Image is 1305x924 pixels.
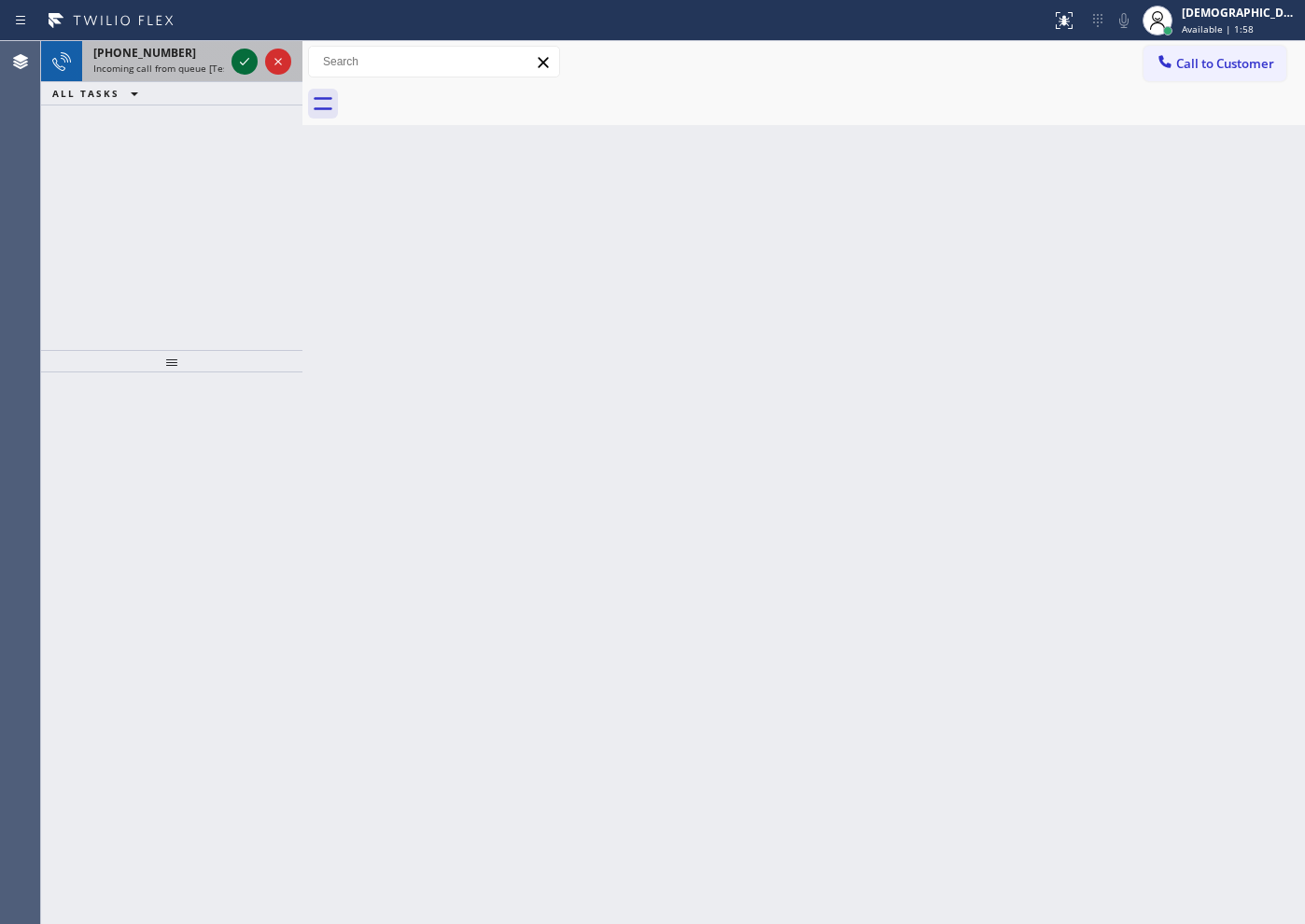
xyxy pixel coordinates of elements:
span: Call to Customer [1176,55,1274,72]
button: Reject [265,49,291,75]
span: [PHONE_NUMBER] [93,45,196,61]
div: [DEMOGRAPHIC_DATA][PERSON_NAME] [1182,5,1299,21]
button: ALL TASKS [41,82,157,105]
span: Available | 1:58 [1182,22,1254,35]
button: Accept [232,49,258,75]
span: Incoming call from queue [Test] All [93,62,248,75]
span: ALL TASKS [52,87,119,100]
button: Mute [1111,7,1137,34]
input: Search [309,47,559,77]
button: Call to Customer [1144,46,1286,81]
